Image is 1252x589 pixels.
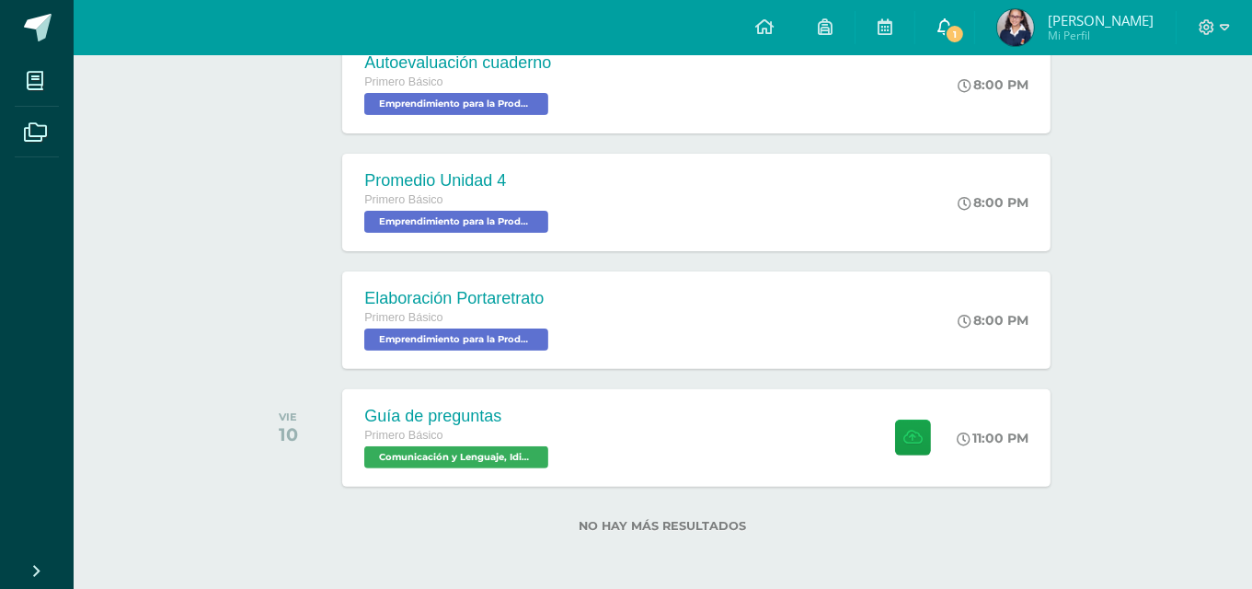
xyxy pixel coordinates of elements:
span: Primero Básico [364,311,442,324]
div: 8:00 PM [958,76,1028,93]
div: Guía de preguntas [364,407,553,426]
div: 10 [279,423,298,445]
span: Mi Perfil [1048,28,1154,43]
span: Primero Básico [364,75,442,88]
div: 8:00 PM [958,312,1028,329]
span: [PERSON_NAME] [1048,11,1154,29]
span: Emprendimiento para la Productividad 'A' [364,329,548,351]
span: Emprendimiento para la Productividad 'A' [364,211,548,233]
div: VIE [279,410,298,423]
span: Primero Básico [364,429,442,442]
img: dd25d38a0bfc172cd6e51b0a86eadcfc.png [997,9,1034,46]
div: 11:00 PM [957,430,1028,446]
span: 1 [945,24,965,44]
label: No hay más resultados [247,519,1079,533]
div: 8:00 PM [958,194,1028,211]
span: Comunicación y Lenguaje, Idioma Español 'A' [364,446,548,468]
div: Promedio Unidad 4 [364,171,553,191]
span: Emprendimiento para la Productividad 'A' [364,93,548,115]
div: Autoevaluación cuaderno [364,53,553,73]
span: Primero Básico [364,193,442,206]
div: Elaboración Portaretrato [364,289,553,308]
